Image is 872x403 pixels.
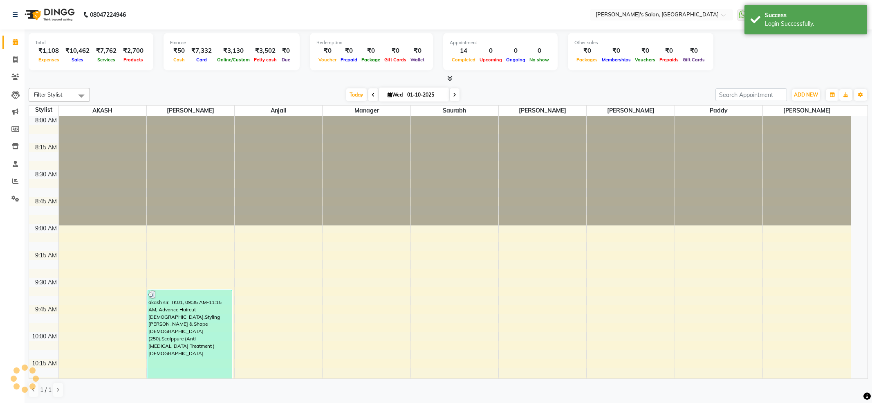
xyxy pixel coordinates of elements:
[35,46,62,56] div: ₹1,108
[715,88,787,101] input: Search Appointment
[171,57,187,63] span: Cash
[450,46,477,56] div: 14
[34,224,58,233] div: 9:00 AM
[30,332,58,341] div: 10:00 AM
[359,57,382,63] span: Package
[235,106,322,116] span: Anjali
[252,57,279,63] span: Petty cash
[170,46,188,56] div: ₹50
[215,57,252,63] span: Online/Custom
[194,57,209,63] span: Card
[657,46,681,56] div: ₹0
[62,46,93,56] div: ₹10,462
[21,3,77,26] img: logo
[574,57,600,63] span: Packages
[279,46,293,56] div: ₹0
[408,57,426,63] span: Wallet
[450,39,551,46] div: Appointment
[587,106,674,116] span: [PERSON_NAME]
[90,3,126,26] b: 08047224946
[633,46,657,56] div: ₹0
[657,57,681,63] span: Prepaids
[763,106,851,116] span: [PERSON_NAME]
[386,92,405,98] span: Wed
[675,106,762,116] span: Paddy
[600,46,633,56] div: ₹0
[316,46,338,56] div: ₹0
[681,46,707,56] div: ₹0
[147,106,234,116] span: [PERSON_NAME]
[121,57,145,63] span: Products
[574,39,707,46] div: Other sales
[477,46,504,56] div: 0
[280,57,292,63] span: Due
[792,89,820,101] button: ADD NEW
[95,57,117,63] span: Services
[633,57,657,63] span: Vouchers
[504,46,527,56] div: 0
[35,39,147,46] div: Total
[34,305,58,314] div: 9:45 AM
[34,170,58,179] div: 8:30 AM
[36,57,61,63] span: Expenses
[30,359,58,368] div: 10:15 AM
[450,57,477,63] span: Completed
[170,39,293,46] div: Finance
[120,46,147,56] div: ₹2,700
[794,92,818,98] span: ADD NEW
[93,46,120,56] div: ₹7,762
[499,106,586,116] span: [PERSON_NAME]
[188,46,215,56] div: ₹7,332
[600,57,633,63] span: Memberships
[34,91,63,98] span: Filter Stylist
[59,106,146,116] span: AKASH
[527,57,551,63] span: No show
[215,46,252,56] div: ₹3,130
[34,197,58,206] div: 8:45 AM
[323,106,410,116] span: Manager
[338,57,359,63] span: Prepaid
[382,46,408,56] div: ₹0
[405,89,446,101] input: 2025-10-01
[40,386,52,394] span: 1 / 1
[34,116,58,125] div: 8:00 AM
[408,46,426,56] div: ₹0
[316,57,338,63] span: Voucher
[29,106,58,114] div: Stylist
[765,20,861,28] div: Login Successfully.
[681,57,707,63] span: Gift Cards
[765,11,861,20] div: Success
[382,57,408,63] span: Gift Cards
[34,251,58,260] div: 9:15 AM
[346,88,367,101] span: Today
[34,278,58,287] div: 9:30 AM
[411,106,498,116] span: Saurabh
[359,46,382,56] div: ₹0
[527,46,551,56] div: 0
[316,39,426,46] div: Redemption
[69,57,85,63] span: Sales
[252,46,279,56] div: ₹3,502
[34,143,58,152] div: 8:15 AM
[338,46,359,56] div: ₹0
[504,57,527,63] span: Ongoing
[477,57,504,63] span: Upcoming
[574,46,600,56] div: ₹0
